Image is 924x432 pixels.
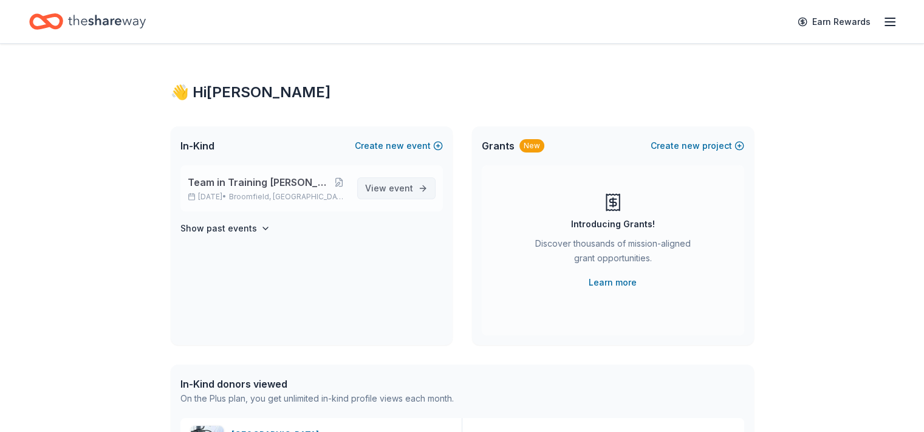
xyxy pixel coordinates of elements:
h4: Show past events [180,221,257,236]
button: Createnewevent [355,139,443,153]
span: event [389,183,413,193]
span: Grants [482,139,515,153]
div: In-Kind donors viewed [180,377,454,391]
div: Discover thousands of mission-aligned grant opportunities. [530,236,696,270]
a: Learn more [589,275,637,290]
div: On the Plus plan, you get unlimited in-kind profile views each month. [180,391,454,406]
span: Team in Training [PERSON_NAME] - [DATE] [188,175,330,190]
span: Broomfield, [GEOGRAPHIC_DATA] [229,192,347,202]
a: View event [357,177,436,199]
a: Earn Rewards [790,11,878,33]
span: new [682,139,700,153]
div: Introducing Grants! [571,217,655,231]
button: Createnewproject [651,139,744,153]
button: Show past events [180,221,270,236]
p: [DATE] • [188,192,347,202]
div: 👋 Hi [PERSON_NAME] [171,83,754,102]
span: new [386,139,404,153]
a: Home [29,7,146,36]
span: View [365,181,413,196]
div: New [519,139,544,153]
span: In-Kind [180,139,214,153]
